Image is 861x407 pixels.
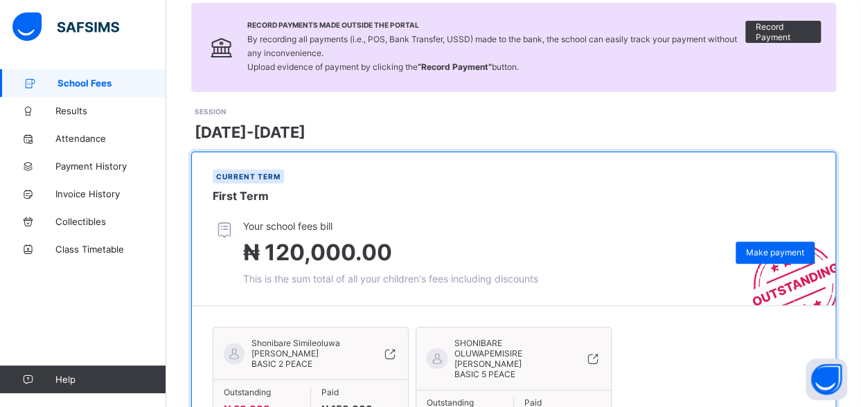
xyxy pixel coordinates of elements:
span: SESSION [195,107,226,116]
span: Invoice History [55,188,166,199]
span: Help [55,374,166,385]
span: This is the sum total of all your children's fees including discounts [243,273,538,284]
span: First Term [213,189,269,203]
img: safsims [12,12,119,42]
span: Class Timetable [55,244,166,255]
img: outstanding-stamp.3c148f88c3ebafa6da95868fa43343a1.svg [735,226,835,305]
span: [DATE]-[DATE] [195,123,305,141]
span: School Fees [57,78,166,89]
span: Attendance [55,133,166,144]
span: By recording all payments (i.e., POS, Bank Transfer, USSD) made to the bank, the school can easil... [247,34,737,72]
span: Shonibare Simileoluwa [PERSON_NAME] [251,338,363,359]
span: Make payment [746,247,804,257]
span: Outstanding [224,387,300,397]
span: Payment History [55,161,166,172]
span: Collectibles [55,216,166,227]
span: Results [55,105,166,116]
span: SHONIBARE OLUWAPEMISIRE [PERSON_NAME] [454,338,566,369]
span: ₦ 120,000.00 [243,239,392,266]
span: BASIC 2 PEACE [251,359,312,369]
button: Open asap [806,359,847,400]
span: Paid [321,387,398,397]
span: BASIC 5 PEACE [454,369,515,379]
span: Your school fees bill [243,220,538,232]
b: “Record Payment” [418,62,492,72]
span: Record Payment [756,21,810,42]
span: Current term [216,172,281,181]
span: Record Payments Made Outside the Portal [247,21,745,29]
